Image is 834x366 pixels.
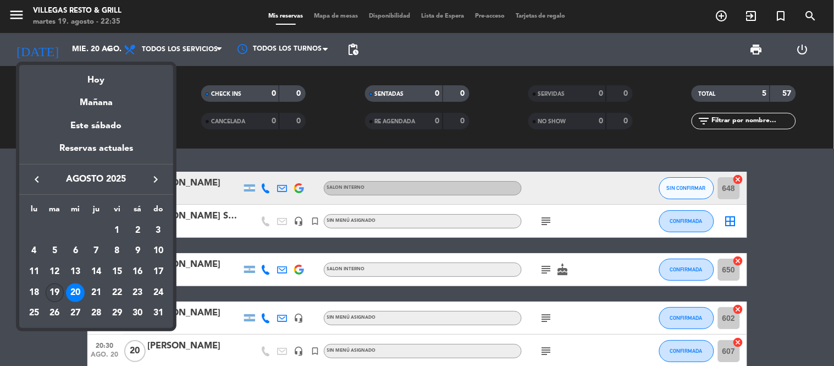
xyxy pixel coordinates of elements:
[149,283,168,302] div: 24
[87,263,106,281] div: 14
[148,203,169,220] th: domingo
[45,303,65,324] td: 26 de agosto de 2025
[107,282,128,303] td: 22 de agosto de 2025
[148,282,169,303] td: 24 de agosto de 2025
[148,220,169,241] td: 3 de agosto de 2025
[149,242,168,260] div: 10
[25,283,43,302] div: 18
[25,304,43,323] div: 25
[128,261,148,282] td: 16 de agosto de 2025
[19,111,173,141] div: Este sábado
[128,203,148,220] th: sábado
[24,282,45,303] td: 18 de agosto de 2025
[148,261,169,282] td: 17 de agosto de 2025
[27,172,47,187] button: keyboard_arrow_left
[66,263,85,281] div: 13
[107,303,128,324] td: 29 de agosto de 2025
[25,263,43,281] div: 11
[66,242,85,260] div: 6
[19,88,173,110] div: Mañana
[65,282,86,303] td: 20 de agosto de 2025
[24,261,45,282] td: 11 de agosto de 2025
[108,263,126,281] div: 15
[45,282,65,303] td: 19 de agosto de 2025
[65,203,86,220] th: miércoles
[87,283,106,302] div: 21
[19,65,173,88] div: Hoy
[45,241,65,261] td: 5 de agosto de 2025
[86,303,107,324] td: 28 de agosto de 2025
[107,241,128,261] td: 8 de agosto de 2025
[149,304,168,323] div: 31
[86,261,107,282] td: 14 de agosto de 2025
[107,220,128,241] td: 1 de agosto de 2025
[46,283,64,302] div: 19
[86,282,107,303] td: 21 de agosto de 2025
[65,241,86,261] td: 6 de agosto de 2025
[107,261,128,282] td: 15 de agosto de 2025
[128,304,147,323] div: 30
[66,304,85,323] div: 27
[86,241,107,261] td: 7 de agosto de 2025
[46,263,64,281] div: 12
[45,261,65,282] td: 12 de agosto de 2025
[128,283,147,302] div: 23
[46,242,64,260] div: 5
[108,304,126,323] div: 29
[45,203,65,220] th: martes
[146,172,165,187] button: keyboard_arrow_right
[65,261,86,282] td: 13 de agosto de 2025
[86,203,107,220] th: jueves
[19,141,173,164] div: Reservas actuales
[25,242,43,260] div: 4
[108,221,126,240] div: 1
[128,282,148,303] td: 23 de agosto de 2025
[47,172,146,187] span: agosto 2025
[149,263,168,281] div: 17
[149,221,168,240] div: 3
[87,304,106,323] div: 28
[24,303,45,324] td: 25 de agosto de 2025
[149,173,162,186] i: keyboard_arrow_right
[128,303,148,324] td: 30 de agosto de 2025
[128,220,148,241] td: 2 de agosto de 2025
[128,242,147,260] div: 9
[87,242,106,260] div: 7
[107,203,128,220] th: viernes
[30,173,43,186] i: keyboard_arrow_left
[128,241,148,261] td: 9 de agosto de 2025
[128,263,147,281] div: 16
[24,203,45,220] th: lunes
[128,221,147,240] div: 2
[65,303,86,324] td: 27 de agosto de 2025
[108,242,126,260] div: 8
[24,241,45,261] td: 4 de agosto de 2025
[148,241,169,261] td: 10 de agosto de 2025
[66,283,85,302] div: 20
[24,220,107,241] td: AGO.
[108,283,126,302] div: 22
[46,304,64,323] div: 26
[148,303,169,324] td: 31 de agosto de 2025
